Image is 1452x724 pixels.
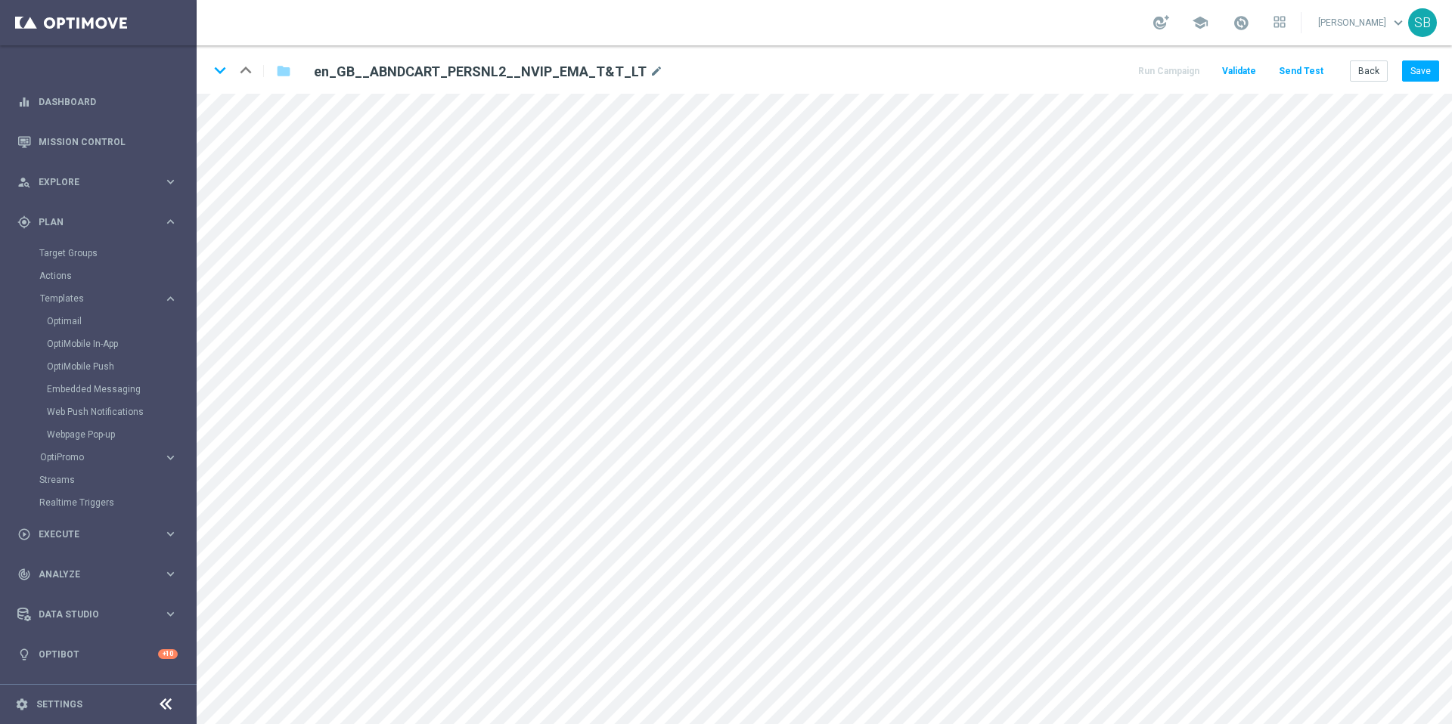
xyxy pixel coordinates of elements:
i: keyboard_arrow_right [163,607,178,621]
div: OptiMobile In-App [47,333,195,355]
div: Data Studio [17,608,163,621]
div: Actions [39,265,195,287]
button: play_circle_outline Execute keyboard_arrow_right [17,528,178,540]
button: Send Test [1277,61,1326,82]
button: gps_fixed Plan keyboard_arrow_right [17,216,178,228]
div: SB [1408,8,1437,37]
div: OptiMobile Push [47,355,195,378]
i: keyboard_arrow_right [163,450,178,465]
button: Templates keyboard_arrow_right [39,292,178,305]
i: keyboard_arrow_right [163,175,178,189]
button: Back [1350,60,1388,82]
a: Web Push Notifications [47,406,157,418]
i: mode_edit [650,63,663,81]
span: Explore [39,178,163,187]
div: Dashboard [17,82,178,122]
span: school [1192,14,1208,31]
div: OptiPromo [39,446,195,469]
button: track_changes Analyze keyboard_arrow_right [17,568,178,580]
span: Data Studio [39,610,163,619]
div: Plan [17,215,163,229]
span: OptiPromo [40,453,148,462]
div: +10 [158,649,178,659]
a: OptiMobile Push [47,360,157,373]
h2: en_GB__ABNDCART_PERSNL2__NVIP_EMA_T&T_LT [314,63,647,81]
a: Settings [36,700,82,709]
a: Embedded Messaging [47,383,157,395]
div: OptiPromo [40,453,163,462]
div: Webpage Pop-up [47,423,195,446]
i: keyboard_arrow_right [163,567,178,581]
div: Streams [39,469,195,491]
a: Streams [39,474,157,486]
a: OptiMobile In-App [47,338,157,350]
button: Validate [1220,61,1258,82]
div: Optimail [47,310,195,333]
button: person_search Explore keyboard_arrow_right [17,176,178,188]
button: Data Studio keyboard_arrow_right [17,608,178,620]
span: Templates [40,294,148,303]
div: Analyze [17,568,163,581]
i: folder [276,62,291,80]
span: Analyze [39,570,163,579]
div: Target Groups [39,242,195,265]
a: Webpage Pop-up [47,429,157,441]
div: Optibot [17,634,178,674]
i: settings [15,698,29,711]
a: Actions [39,270,157,282]
i: track_changes [17,568,31,581]
i: keyboard_arrow_right [163,527,178,541]
button: lightbulb Optibot +10 [17,648,178,661]
a: Target Groups [39,247,157,259]
span: Validate [1222,66,1256,76]
div: Web Push Notifications [47,401,195,423]
a: [PERSON_NAME]keyboard_arrow_down [1317,11,1408,34]
div: Realtime Triggers [39,491,195,514]
span: keyboard_arrow_down [1390,14,1407,31]
div: Templates [40,294,163,303]
a: Optimail [47,315,157,327]
div: Mission Control [17,122,178,162]
button: folder [275,59,293,83]
div: Templates [39,287,195,446]
span: Execute [39,530,163,539]
a: Realtime Triggers [39,497,157,509]
a: Dashboard [39,82,178,122]
i: equalizer [17,95,31,109]
a: Mission Control [39,122,178,162]
i: keyboard_arrow_right [163,215,178,229]
i: lightbulb [17,648,31,661]
div: Execute [17,528,163,541]
i: person_search [17,175,31,189]
button: equalizer Dashboard [17,96,178,108]
span: Plan [39,218,163,227]
i: keyboard_arrow_down [209,59,231,82]
i: keyboard_arrow_right [163,292,178,306]
button: Save [1402,60,1439,82]
a: Optibot [39,634,158,674]
button: Mission Control [17,136,178,148]
div: Embedded Messaging [47,378,195,401]
i: gps_fixed [17,215,31,229]
button: OptiPromo keyboard_arrow_right [39,451,178,463]
div: Explore [17,175,163,189]
i: play_circle_outline [17,528,31,541]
